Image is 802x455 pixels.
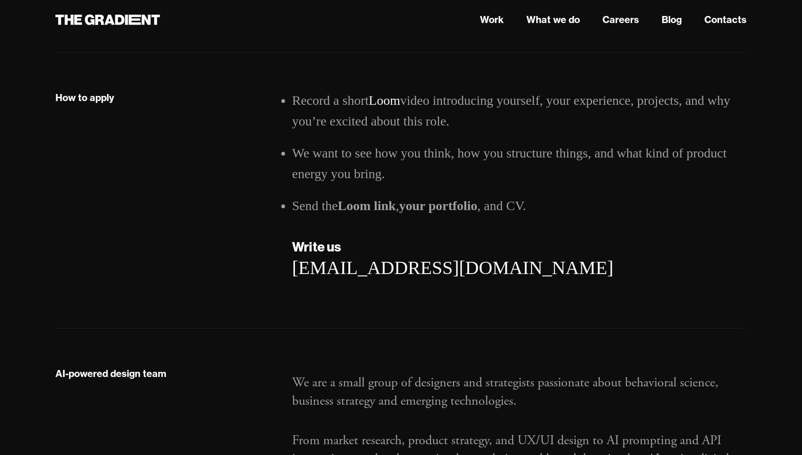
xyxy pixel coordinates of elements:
a: Work [480,13,504,27]
strong: your portfolio [399,198,478,213]
a: Contacts [704,13,747,27]
a: [EMAIL_ADDRESS][DOMAIN_NAME] [292,257,613,278]
p: We are a small group of designers and strategists passionate about behavioral science, business s... [292,374,747,410]
a: Loom [369,93,400,108]
a: What we do [526,13,580,27]
strong: Write us [292,238,341,255]
strong: AI-powered design team [55,368,166,379]
li: Send the , , and CV. [292,196,747,216]
strong: Loom link [338,198,396,213]
li: Record a short video introducing yourself, your experience, projects, and why you’re excited abou... [292,90,747,132]
div: How to apply [55,92,114,104]
li: We want to see how you think, how you structure things, and what kind of product energy you bring. [292,143,747,184]
a: Careers [602,13,639,27]
a: Blog [662,13,682,27]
